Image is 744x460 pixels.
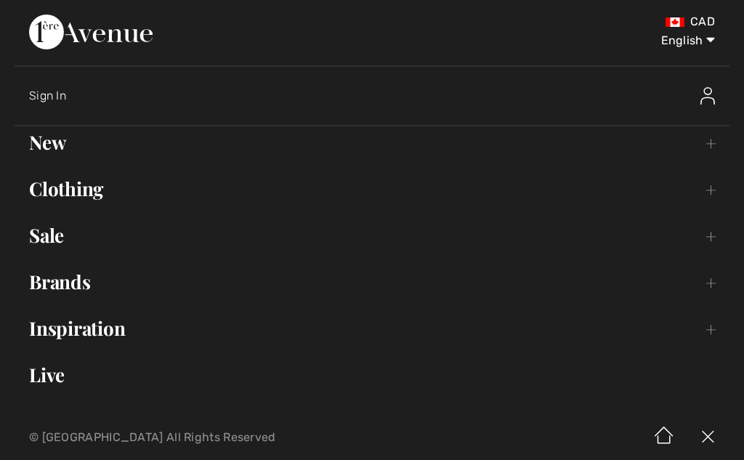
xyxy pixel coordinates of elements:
a: Prom [15,405,729,437]
a: New [15,126,729,158]
img: Sign In [700,87,715,105]
a: Live [15,359,729,391]
a: Clothing [15,173,729,205]
span: Sign In [29,89,66,102]
div: CAD [438,15,715,29]
a: Inspiration [15,312,729,344]
img: X [686,415,729,460]
img: 1ère Avenue [29,15,153,49]
p: © [GEOGRAPHIC_DATA] All Rights Reserved [29,432,437,443]
a: Brands [15,266,729,298]
a: Sign InSign In [29,73,729,119]
img: Home [642,415,686,460]
a: Sale [15,219,729,251]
